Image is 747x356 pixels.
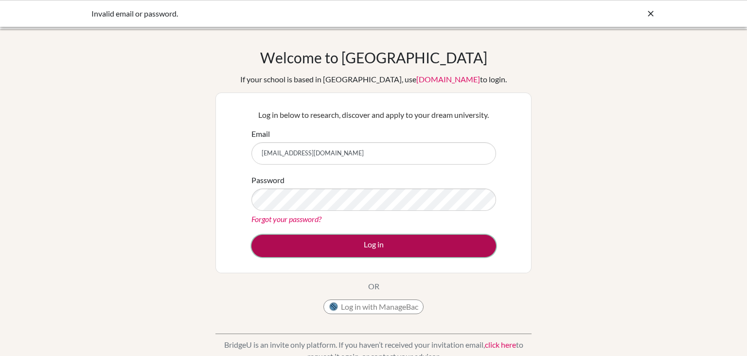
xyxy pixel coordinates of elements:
button: Log in with ManageBac [323,300,424,314]
button: Log in [251,235,496,257]
p: OR [368,281,379,292]
a: click here [485,340,516,349]
div: If your school is based in [GEOGRAPHIC_DATA], use to login. [240,74,507,85]
p: Log in below to research, discover and apply to your dream university. [251,109,496,121]
div: Invalid email or password. [91,8,510,19]
label: Password [251,174,285,186]
h1: Welcome to [GEOGRAPHIC_DATA] [260,49,487,66]
a: [DOMAIN_NAME] [416,75,480,84]
label: Email [251,128,270,140]
a: Forgot your password? [251,214,321,224]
